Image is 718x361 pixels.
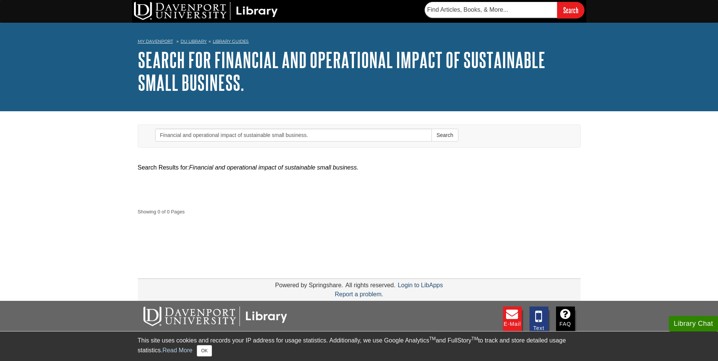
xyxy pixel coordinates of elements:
[213,39,249,44] a: Library Guides
[189,164,358,171] em: Financial and operational impact of sustainable small business.
[425,2,557,18] input: Find Articles, Books, & More...
[138,36,581,48] nav: breadcrumb
[530,307,548,333] a: Text
[143,307,287,326] img: DU Libraries
[138,208,581,215] strong: Showing 0 of 0 Pages
[155,129,432,142] input: Enter Search Words
[162,347,192,353] a: Read More
[431,129,458,142] button: Search
[556,307,575,333] a: FAQ
[138,163,581,172] div: Search Results for:
[335,291,383,297] a: Report a problem.
[274,282,344,288] div: Powered by Springshare.
[181,39,207,44] a: DU Library
[138,38,173,45] a: My Davenport
[503,307,522,333] a: E-mail
[669,316,718,331] button: Library Chat
[429,336,436,341] sup: TM
[557,2,584,18] input: Search
[138,336,581,356] div: This site uses cookies and records your IP address for usage statistics. Additionally, we use Goo...
[134,2,278,20] img: DU Library
[197,345,212,356] button: Close
[344,282,397,288] div: All rights reserved.
[398,282,443,288] a: Login to LibApps
[472,336,478,341] sup: TM
[138,48,581,94] h1: Search for Financial and operational impact of sustainable small business.
[425,2,584,18] form: Searches DU Library's articles, books, and more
